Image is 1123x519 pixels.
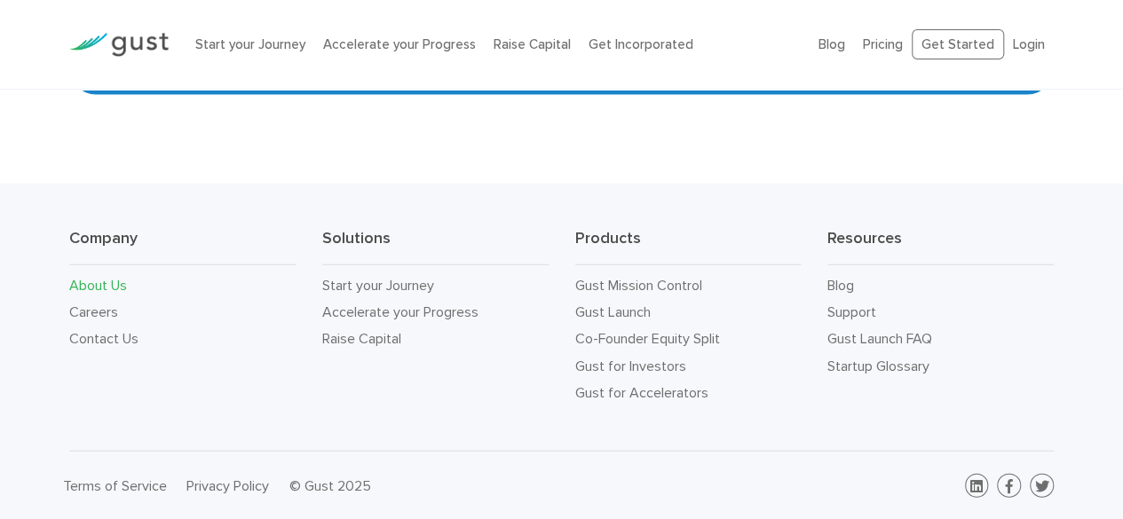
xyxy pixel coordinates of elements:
[69,330,138,347] a: Contact Us
[827,358,929,374] a: Startup Glossary
[289,474,548,499] div: © Gust 2025
[863,36,903,52] a: Pricing
[575,384,708,401] a: Gust for Accelerators
[322,330,401,347] a: Raise Capital
[69,277,127,294] a: About Us
[589,36,693,52] a: Get Incorporated
[322,303,478,320] a: Accelerate your Progress
[575,330,720,347] a: Co-Founder Equity Split
[322,277,434,294] a: Start your Journey
[912,29,1004,60] a: Get Started
[63,477,167,494] a: Terms of Service
[1013,36,1045,52] a: Login
[827,303,876,320] a: Support
[827,330,932,347] a: Gust Launch FAQ
[827,277,854,294] a: Blog
[186,477,269,494] a: Privacy Policy
[494,36,571,52] a: Raise Capital
[819,36,845,52] a: Blog
[575,303,651,320] a: Gust Launch
[322,228,549,265] h3: Solutions
[323,36,476,52] a: Accelerate your Progress
[575,228,802,265] h3: Products
[575,277,702,294] a: Gust Mission Control
[69,303,118,320] a: Careers
[69,228,296,265] h3: Company
[69,33,169,57] img: Gust Logo
[195,36,305,52] a: Start your Journey
[575,358,686,374] a: Gust for Investors
[827,228,1054,265] h3: Resources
